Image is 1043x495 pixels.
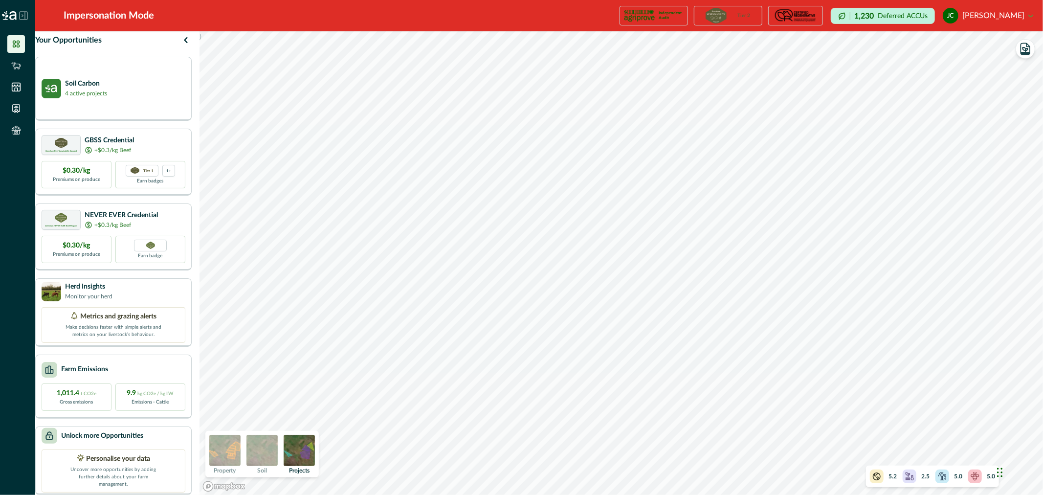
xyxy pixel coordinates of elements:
p: Make decisions faster with simple alerts and metrics on your livestock’s behaviour. [65,322,162,338]
p: 1,230 [854,12,874,20]
img: certification logo [624,8,655,23]
p: Property [214,468,236,473]
img: property preview [209,435,241,466]
p: Gross emissions [60,399,93,406]
img: Logo [2,11,17,20]
div: Impersonation Mode [64,8,154,23]
span: t CO2e [81,391,96,396]
p: 5.0 [954,472,962,481]
div: more credentials avaialble [162,165,175,177]
img: certification logo [55,213,67,223]
p: 5.0 [987,472,995,481]
a: Mapbox logo [202,481,245,492]
p: Deferred ACCUs [878,12,928,20]
span: kg CO2e / kg LW [138,391,174,396]
p: Projects [289,468,310,473]
p: $0.30/kg [63,241,90,251]
p: Tier 2 [738,13,751,18]
p: GBSS Credential [85,135,134,146]
img: certification logo [706,8,726,23]
p: 1+ [166,167,171,174]
p: 9.9 [127,388,174,399]
p: Soil Carbon [65,79,107,89]
div: Chat Widget [994,448,1043,495]
p: Soil [257,468,267,473]
p: +$0.3/kg Beef [94,221,131,229]
iframe: To enrich screen reader interactions, please activate Accessibility in Grammarly extension settings [994,448,1043,495]
p: $0.30/kg [63,166,90,176]
p: Farm Emissions [61,364,108,375]
p: Earn badge [138,251,163,260]
img: certification logo [774,8,818,23]
p: Metrics and grazing alerts [80,312,156,322]
p: +$0.3/kg Beef [94,146,131,155]
img: soil preview [246,435,278,466]
p: Premiums on produce [53,251,100,258]
p: Emissions - Cattle [132,399,169,406]
img: projects preview [284,435,315,466]
p: Monitor your herd [65,292,112,301]
p: Premiums on produce [53,176,100,183]
button: justin costello[PERSON_NAME] [943,4,1033,27]
p: Personalise your data [87,454,151,464]
p: Earn badges [137,177,164,185]
p: Greenham NEVER EVER Beef Program [45,225,77,227]
p: Herd Insights [65,282,112,292]
p: Greenham Beef Sustainability Standard [45,150,77,152]
img: Greenham NEVER EVER certification badge [146,242,155,249]
p: Independent Audit [659,11,684,21]
p: NEVER EVER Credential [85,210,158,221]
p: 1,011.4 [57,388,96,399]
p: Your Opportunities [35,34,102,46]
p: Unlock more Opportunities [61,431,143,441]
p: Tier 1 [143,167,154,174]
p: 2.5 [921,472,930,481]
img: certification logo [55,138,67,148]
p: 5.2 [888,472,897,481]
p: Uncover more opportunities by adding further details about your farm management. [65,464,162,488]
p: 4 active projects [65,89,107,98]
div: Drag [997,458,1003,487]
img: certification logo [131,167,139,174]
